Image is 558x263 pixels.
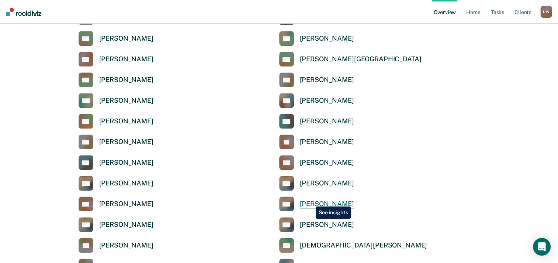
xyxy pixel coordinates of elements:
[79,114,153,129] a: [PERSON_NAME]
[540,6,552,18] div: D W
[533,238,551,256] div: Open Intercom Messenger
[79,217,153,232] a: [PERSON_NAME]
[300,96,354,105] div: [PERSON_NAME]
[279,155,354,170] a: [PERSON_NAME]
[79,72,153,87] a: [PERSON_NAME]
[99,76,153,84] div: [PERSON_NAME]
[79,238,153,253] a: [PERSON_NAME]
[279,93,354,108] a: [PERSON_NAME]
[279,31,354,46] a: [PERSON_NAME]
[79,155,153,170] a: [PERSON_NAME]
[99,221,153,229] div: [PERSON_NAME]
[79,93,153,108] a: [PERSON_NAME]
[300,200,354,208] div: [PERSON_NAME]
[79,31,153,46] a: [PERSON_NAME]
[79,52,153,66] a: [PERSON_NAME]
[300,76,354,84] div: [PERSON_NAME]
[300,55,422,64] div: [PERSON_NAME][GEOGRAPHIC_DATA]
[99,96,153,105] div: [PERSON_NAME]
[99,117,153,126] div: [PERSON_NAME]
[300,34,354,43] div: [PERSON_NAME]
[279,114,354,129] a: [PERSON_NAME]
[300,241,427,250] div: [DEMOGRAPHIC_DATA][PERSON_NAME]
[99,241,153,250] div: [PERSON_NAME]
[279,52,422,66] a: [PERSON_NAME][GEOGRAPHIC_DATA]
[99,158,153,167] div: [PERSON_NAME]
[79,134,153,149] a: [PERSON_NAME]
[99,138,153,146] div: [PERSON_NAME]
[300,179,354,188] div: [PERSON_NAME]
[79,176,153,191] a: [PERSON_NAME]
[300,158,354,167] div: [PERSON_NAME]
[279,217,354,232] a: [PERSON_NAME]
[300,138,354,146] div: [PERSON_NAME]
[300,117,354,126] div: [PERSON_NAME]
[99,200,153,208] div: [PERSON_NAME]
[279,134,354,149] a: [PERSON_NAME]
[300,221,354,229] div: [PERSON_NAME]
[279,197,354,211] a: [PERSON_NAME]
[99,179,153,188] div: [PERSON_NAME]
[6,8,41,16] img: Recidiviz
[99,55,153,64] div: [PERSON_NAME]
[279,72,354,87] a: [PERSON_NAME]
[540,6,552,18] button: DW
[99,34,153,43] div: [PERSON_NAME]
[79,197,153,211] a: [PERSON_NAME]
[279,176,354,191] a: [PERSON_NAME]
[279,238,427,253] a: [DEMOGRAPHIC_DATA][PERSON_NAME]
